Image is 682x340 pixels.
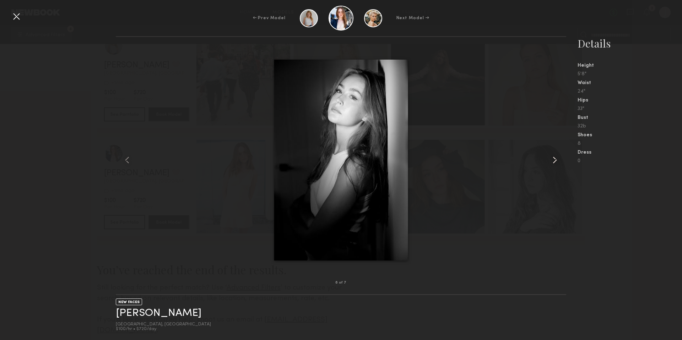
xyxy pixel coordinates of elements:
[578,36,682,50] div: Details
[578,89,682,94] div: 24"
[578,98,682,103] div: Hips
[578,72,682,77] div: 5'8"
[116,327,211,331] div: $100/hr • $720/day
[116,322,211,327] div: [GEOGRAPHIC_DATA], [GEOGRAPHIC_DATA]
[116,308,201,319] a: [PERSON_NAME]
[396,15,429,21] div: Next Model →
[578,81,682,86] div: Waist
[578,159,682,164] div: 0
[578,115,682,120] div: Bust
[335,281,346,285] div: 6 of 7
[253,15,286,21] div: ← Prev Model
[578,106,682,111] div: 33"
[578,141,682,146] div: 8
[578,124,682,129] div: 32b
[578,133,682,138] div: Shoes
[116,298,142,305] div: NEW FACES
[578,150,682,155] div: Dress
[578,63,682,68] div: Height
